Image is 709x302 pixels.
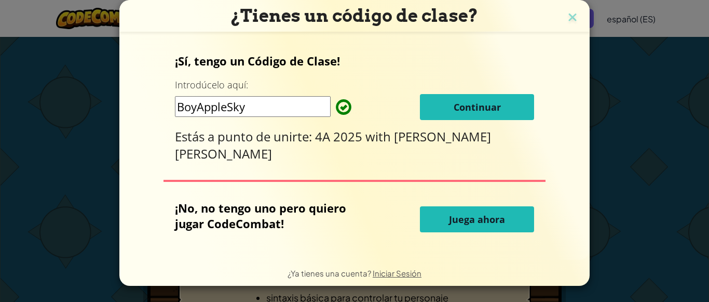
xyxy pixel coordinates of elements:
span: ¿Tienes un código de clase? [231,5,478,26]
span: [PERSON_NAME] [PERSON_NAME] [175,128,491,162]
span: with [365,128,394,145]
span: ¿Ya tienes una cuenta? [288,268,373,278]
p: ¡Sí, tengo un Código de Clase! [175,53,535,69]
p: ¡No, no tengo uno pero quiero jugar CodeCombat! [175,200,369,231]
span: Juega ahora [449,213,505,226]
button: Continuar [420,94,534,120]
label: Introdúcelo aquí: [175,78,248,91]
span: Continuar [454,101,501,113]
span: Estás a punto de unirte: [175,128,315,145]
button: Juega ahora [420,206,534,232]
img: close icon [566,10,579,26]
a: Iniciar Sesión [373,268,421,278]
span: 4A 2025 [315,128,365,145]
